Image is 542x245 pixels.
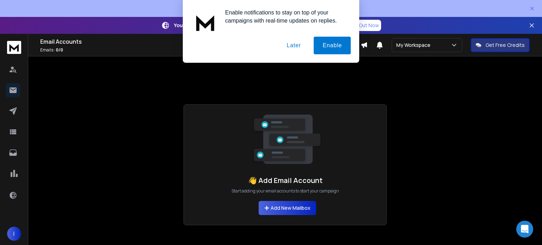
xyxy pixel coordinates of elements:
[259,201,316,215] button: Add New Mailbox
[7,227,21,241] button: I
[516,221,533,238] div: Open Intercom Messenger
[278,37,309,54] button: Later
[219,8,351,25] div: Enable notifications to stay on top of your campaigns with real-time updates on replies.
[231,188,339,194] p: Start adding your email accounts to start your campaign
[248,176,323,185] h1: 👋 Add Email Account
[314,37,351,54] button: Enable
[191,8,219,37] img: notification icon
